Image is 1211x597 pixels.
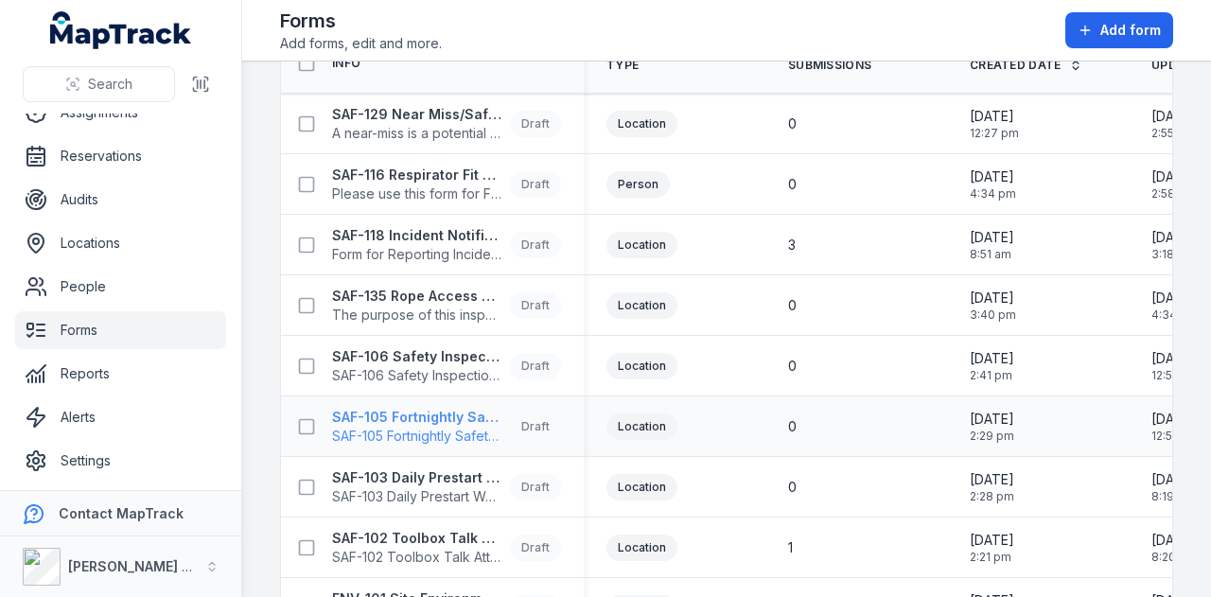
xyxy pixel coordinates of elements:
span: 2:29 pm [970,429,1014,444]
strong: SAF-102 Toolbox Talk Attendance [332,529,502,548]
span: 3:18 pm [1151,247,1196,262]
time: 10/09/2025, 3:18:10 pm [1151,228,1196,262]
span: SAF-105 Fortnightly Safety Inspection (Yard) [332,427,502,446]
div: Draft [510,353,561,379]
time: 02/06/2025, 3:40:39 pm [970,289,1016,323]
span: Info [332,56,360,71]
span: [DATE] [970,107,1019,126]
strong: Contact MapTrack [59,505,184,521]
span: [DATE] [1151,410,1201,429]
a: Locations [15,224,226,262]
strong: SAF-103 Daily Prestart Work Briefing Attendance Register [332,468,502,487]
strong: SAF-129 Near Miss/Safety Concern/Environmental Concern Form [332,105,502,124]
div: Location [606,413,677,440]
span: 12:27 pm [970,126,1019,141]
a: SAF-105 Fortnightly Safety Inspection (Yard)SAF-105 Fortnightly Safety Inspection (Yard)Draft [332,408,561,446]
span: Form for Reporting Incidents [332,245,502,264]
span: 1 [788,538,793,557]
span: Submissions [788,58,871,73]
span: [DATE] [1151,470,1196,489]
span: 8:19 am [1151,489,1196,504]
strong: SAF-116 Respirator Fit Test - Silica and Asbestos Awareness [332,166,502,184]
span: SAF-103 Daily Prestart Work Briefing Attendance Register [332,487,502,506]
time: 14/08/2025, 8:51:45 am [970,228,1014,262]
strong: SAF-135 Rope Access Site Inspection [332,287,502,306]
a: SAF-129 Near Miss/Safety Concern/Environmental Concern FormA near-miss is a potential hazard or i... [332,105,561,143]
span: 2:21 pm [970,550,1014,565]
strong: SAF-105 Fortnightly Safety Inspection (Yard) [332,408,502,427]
button: Add form [1065,12,1173,48]
a: Created Date [970,58,1082,73]
span: [DATE] [970,410,1014,429]
div: Location [606,474,677,500]
span: Please use this form for Fit respiratory test declaration [332,184,502,203]
a: SAF-102 Toolbox Talk AttendanceSAF-102 Toolbox Talk AttendanceDraft [332,529,561,567]
span: [DATE] [970,349,1014,368]
span: Add form [1100,21,1161,40]
span: 0 [788,296,797,315]
time: 09/09/2025, 8:20:12 am [1151,531,1196,565]
a: MapTrack [50,11,192,49]
span: 12:57 pm [1151,368,1201,383]
a: Settings [15,442,226,480]
a: Alerts [15,398,226,436]
a: Forms [15,311,226,349]
a: SAF-116 Respirator Fit Test - Silica and Asbestos AwarenessPlease use this form for Fit respirato... [332,166,561,203]
span: [DATE] [1151,107,1196,126]
span: [DATE] [970,289,1016,307]
span: 2:28 pm [970,489,1014,504]
span: [DATE] [970,470,1014,489]
strong: [PERSON_NAME] Group [68,558,223,574]
span: [DATE] [1151,289,1198,307]
span: [DATE] [970,531,1014,550]
span: 4:34 pm [1151,307,1198,323]
h2: Forms [280,8,442,34]
span: Add forms, edit and more. [280,34,442,53]
span: 4:34 pm [970,186,1016,202]
span: 2:41 pm [970,368,1014,383]
span: 0 [788,478,797,497]
span: [DATE] [1151,349,1201,368]
span: SAF-102 Toolbox Talk Attendance [332,548,502,567]
div: Location [606,111,677,137]
div: Draft [510,413,561,440]
time: 02/06/2025, 2:28:30 pm [970,470,1014,504]
time: 09/09/2025, 8:19:15 am [1151,470,1196,504]
span: 3:40 pm [970,307,1016,323]
span: Created Date [970,58,1062,73]
a: SAF-103 Daily Prestart Work Briefing Attendance RegisterSAF-103 Daily Prestart Work Briefing Atte... [332,468,561,506]
a: SAF-118 Incident Notification FormForm for Reporting IncidentsDraft [332,226,561,264]
span: [DATE] [1151,531,1196,550]
span: 3 [788,236,796,255]
div: Person [606,171,670,198]
span: [DATE] [970,167,1016,186]
time: 02/06/2025, 2:41:35 pm [970,349,1014,383]
a: SAF-106 Safety Inspection ( Site - Weekly )SAF-106 Safety Inspection ( Site - Weekly )Draft [332,347,561,385]
span: 0 [788,417,797,436]
span: SAF-106 Safety Inspection ( Site - Weekly ) [332,366,502,385]
strong: SAF-106 Safety Inspection ( Site - Weekly ) [332,347,502,366]
span: [DATE] [970,228,1014,247]
time: 10/09/2025, 2:58:33 pm [1151,167,1196,202]
div: Location [606,292,677,319]
div: Draft [510,474,561,500]
div: Draft [510,171,561,198]
div: Draft [510,535,561,561]
a: Audits [15,181,226,219]
div: Location [606,353,677,379]
span: 0 [788,114,797,133]
div: Draft [510,232,561,258]
div: Draft [510,111,561,137]
time: 10/09/2025, 12:58:01 pm [1151,410,1201,444]
span: Type [606,58,639,73]
a: Reports [15,355,226,393]
time: 10/09/2025, 2:55:59 pm [1151,107,1196,141]
span: The purpose of this inspection is to ensure the Rope Access best practice guidelines are being fo... [332,306,502,325]
a: SAF-135 Rope Access Site InspectionThe purpose of this inspection is to ensure the Rope Access be... [332,287,561,325]
span: [DATE] [1151,228,1196,247]
span: 8:51 am [970,247,1014,262]
time: 10/09/2025, 12:57:19 pm [1151,349,1201,383]
span: A near-miss is a potential hazard or incident in which no property was damaged and no personal in... [332,124,502,143]
span: 0 [788,175,797,194]
div: Draft [510,292,561,319]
